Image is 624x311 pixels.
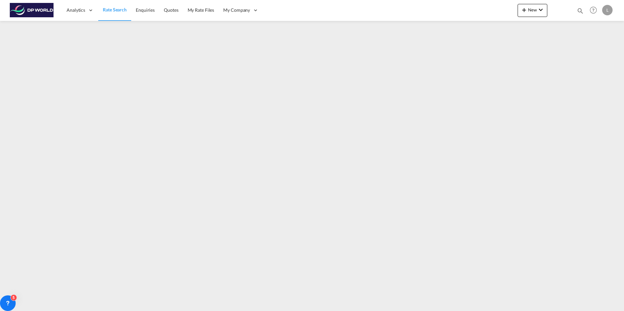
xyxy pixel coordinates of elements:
span: Enquiries [136,7,155,13]
span: New [520,7,545,12]
div: L [602,5,613,15]
span: Help [588,5,599,16]
button: icon-plus 400-fgNewicon-chevron-down [518,4,547,17]
md-icon: icon-magnify [577,7,584,14]
md-icon: icon-chevron-down [537,6,545,14]
span: Quotes [164,7,178,13]
span: My Rate Files [188,7,214,13]
span: My Company [223,7,250,13]
span: Rate Search [103,7,127,12]
md-icon: icon-plus 400-fg [520,6,528,14]
img: c08ca190194411f088ed0f3ba295208c.png [10,3,54,18]
div: Help [588,5,602,16]
div: icon-magnify [577,7,584,17]
span: Analytics [67,7,85,13]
